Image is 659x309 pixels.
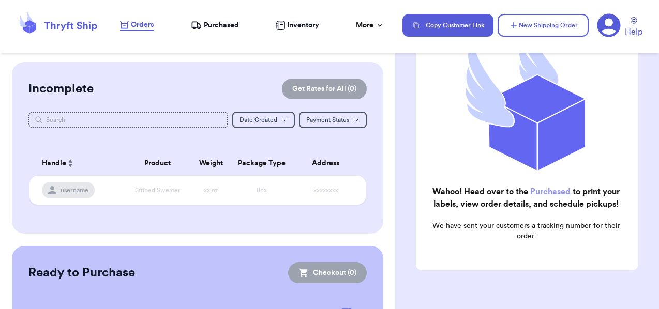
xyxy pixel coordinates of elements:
span: Date Created [239,117,277,123]
button: Copy Customer Link [402,14,493,37]
a: Inventory [276,20,319,30]
th: Package Type [231,151,292,176]
th: Address [292,151,366,176]
button: Sort ascending [66,157,74,169]
th: Product [124,151,191,176]
a: Help [625,17,642,38]
span: Orders [131,20,154,30]
span: xxxxxxxx [313,187,338,193]
span: xx oz [204,187,218,193]
span: Inventory [287,20,319,30]
button: Checkout (0) [288,262,367,283]
h2: Wahoo! Head over to the to print your labels, view order details, and schedule pickups! [424,186,628,210]
h2: Ready to Purchase [28,265,135,281]
button: Payment Status [299,112,367,128]
a: Purchased [191,20,239,30]
input: Search [28,112,229,128]
span: Help [625,26,642,38]
button: Date Created [232,112,295,128]
button: Get Rates for All (0) [282,79,367,99]
span: Box [257,187,267,193]
a: Purchased [530,188,571,196]
button: New Shipping Order [498,14,589,37]
p: We have sent your customers a tracking number for their order. [424,221,628,241]
span: Purchased [204,20,239,30]
span: Striped Sweater [135,187,180,193]
span: Payment Status [306,117,349,123]
th: Weight [191,151,231,176]
span: Handle [42,158,66,169]
a: Orders [120,20,154,31]
h2: Incomplete [28,81,94,97]
div: More [356,20,384,30]
span: username [61,186,88,194]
